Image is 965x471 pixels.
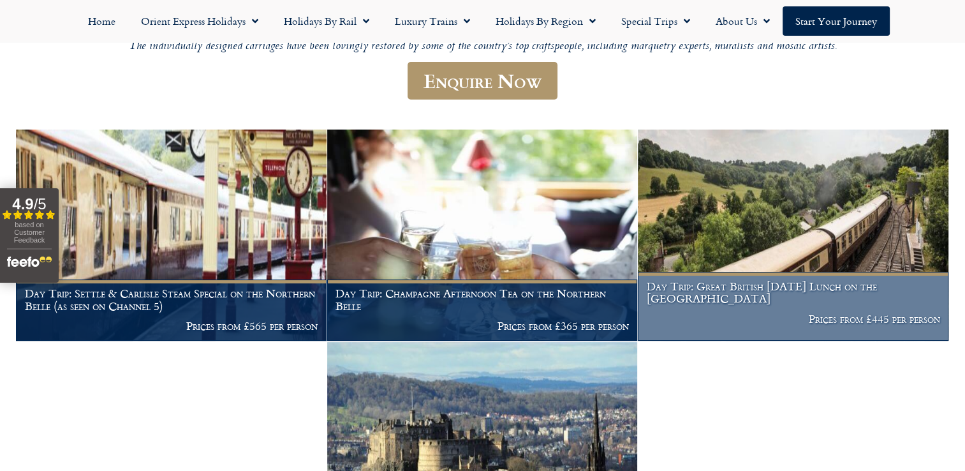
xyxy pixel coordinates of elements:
[25,287,318,312] h1: Day Trip: Settle & Carlisle Steam Special on the Northern Belle (as seen on Channel 5)
[271,6,382,36] a: Holidays by Rail
[128,6,271,36] a: Orient Express Holidays
[16,130,327,341] a: Day Trip: Settle & Carlisle Steam Special on the Northern Belle (as seen on Channel 5) Prices fro...
[6,6,959,36] nav: Menu
[608,6,703,36] a: Special Trips
[647,313,940,325] p: Prices from £445 per person
[382,6,483,36] a: Luxury Trains
[100,40,866,54] p: The individually designed carriages have been lovingly restored by some of the country’s top craf...
[335,320,629,333] p: Prices from £365 per person
[703,6,783,36] a: About Us
[647,280,940,305] h1: Day Trip: Great British [DATE] Lunch on the [GEOGRAPHIC_DATA]
[25,320,318,333] p: Prices from £565 per person
[327,130,638,341] a: Day Trip: Champagne Afternoon Tea on the Northern Belle Prices from £365 per person
[75,6,128,36] a: Home
[408,62,557,100] a: Enquire Now
[638,130,949,341] a: Day Trip: Great British [DATE] Lunch on the [GEOGRAPHIC_DATA] Prices from £445 per person
[483,6,608,36] a: Holidays by Region
[783,6,890,36] a: Start your Journey
[335,287,629,312] h1: Day Trip: Champagne Afternoon Tea on the Northern Belle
